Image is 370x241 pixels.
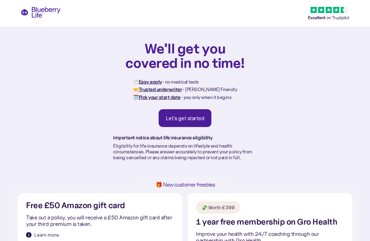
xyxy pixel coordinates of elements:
strong: Easy apply [139,79,162,85]
div: Learn more [34,231,59,238]
div: Let's get started [166,115,205,122]
strong: Important notice about life insurance eligibility [113,135,213,141]
h1: 🎁 New customer freebies [145,182,225,188]
p: ⏱️ - no medical tests 🤝 - [PERSON_NAME] Friendly 🗓️ - pay only when it begins [133,78,237,101]
strong: Pick your start date [139,94,181,100]
a: Let's get started [159,109,212,127]
h2: Free £50 Amazon gift card [26,201,125,210]
h2: 1 year free membership on Gro Health [196,218,337,226]
h1: We'll get you covered in no time! [125,41,245,70]
a: Learn more [26,231,59,238]
p: Take out a policy, you will receive a £50 Amazon gift card after your third premium is taken. [26,214,174,227]
strong: Trusted underwriter [139,86,182,92]
p: Eligibility for life insurance depends on lifestyle and health circumstances. Please answer accur... [113,143,257,160]
div: 💸 Worth £399 [201,204,235,211]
